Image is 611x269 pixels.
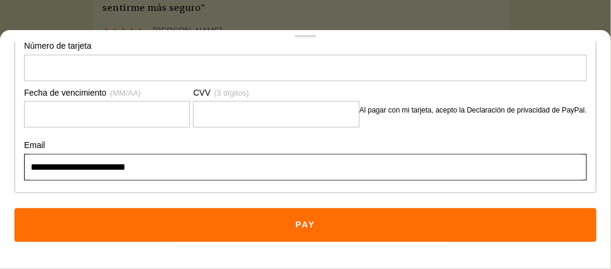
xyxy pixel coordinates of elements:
[360,106,587,114] a: Al pagar con mi tarjeta, acepto la Declaración de privacidad de PayPal.
[14,208,597,242] button: Pay
[29,55,582,81] iframe: Secure Credit Card Frame - Credit Card Number
[110,88,141,97] span: (MM/AA)
[29,155,582,180] input: Email
[29,102,185,127] iframe: Secure Credit Card Frame - Expiration Date
[24,40,587,52] div: Número de tarjeta
[24,87,190,99] div: Fecha de vencimiento
[214,88,249,97] span: (3 dígitos)
[198,102,354,127] iframe: Secure Credit Card Frame - CVV
[193,87,359,99] div: CVV
[24,140,587,152] div: Email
